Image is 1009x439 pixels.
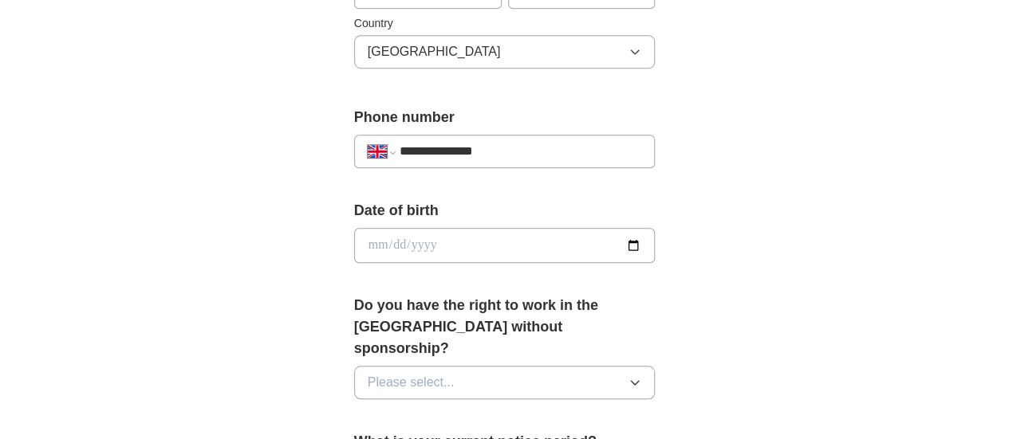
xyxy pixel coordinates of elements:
button: Please select... [354,366,656,399]
label: Phone number [354,107,656,128]
span: [GEOGRAPHIC_DATA] [368,42,501,61]
span: Please select... [368,373,455,392]
label: Do you have the right to work in the [GEOGRAPHIC_DATA] without sponsorship? [354,295,656,359]
button: [GEOGRAPHIC_DATA] [354,35,656,69]
label: Country [354,15,656,32]
label: Date of birth [354,200,656,221]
